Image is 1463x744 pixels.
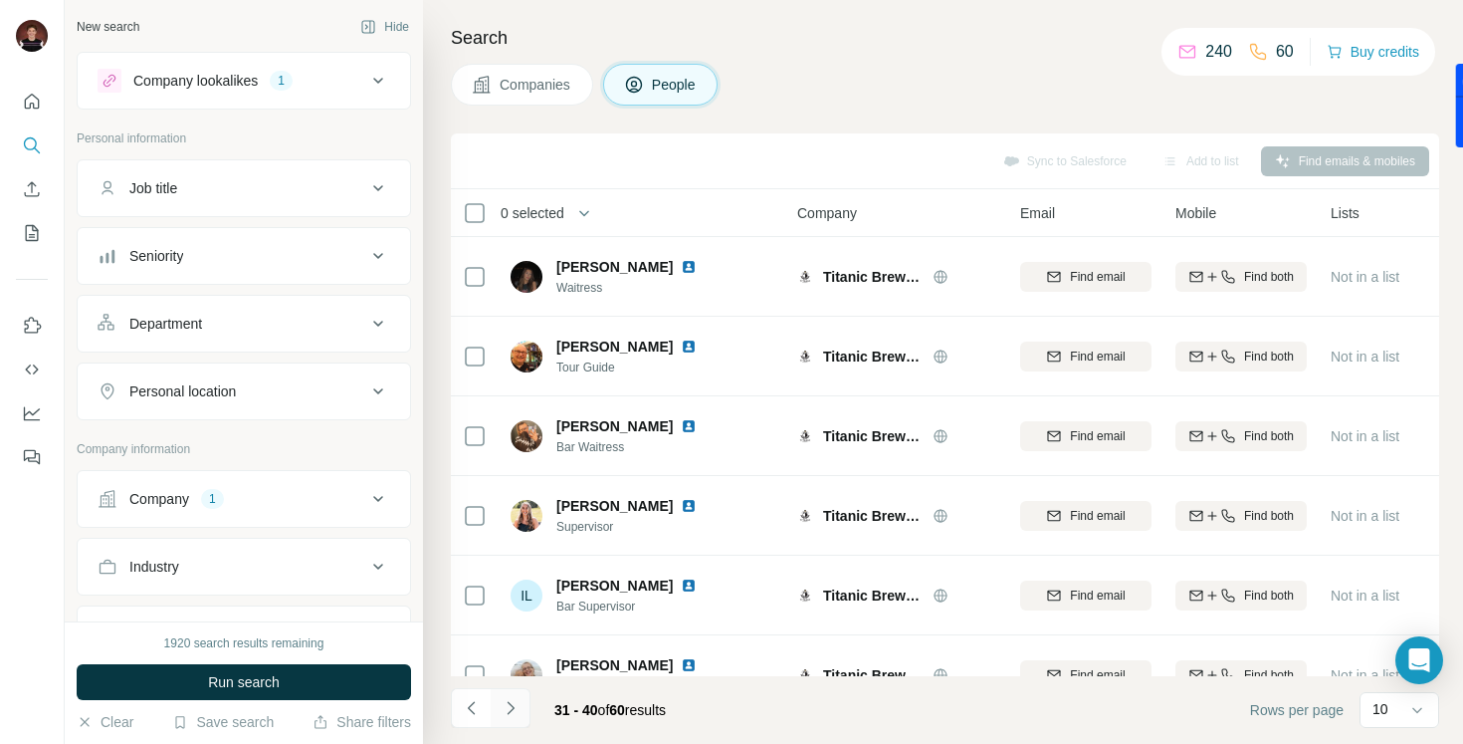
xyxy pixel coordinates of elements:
div: New search [77,18,139,36]
button: Search [16,127,48,163]
span: Find email [1070,348,1125,366]
span: Titanic Brewery [823,426,923,446]
div: Open Intercom Messenger [1395,636,1443,684]
span: Find both [1244,666,1294,684]
p: 10 [1372,699,1388,719]
div: 1 [201,490,224,508]
button: Find email [1020,660,1151,690]
button: Share filters [313,712,411,732]
button: Find email [1020,501,1151,531]
span: Find both [1244,507,1294,525]
span: Not in a list [1331,588,1399,604]
button: Find email [1020,262,1151,292]
div: Department [129,314,202,334]
button: HQ location [78,611,410,658]
button: Enrich CSV [16,171,48,207]
button: Find both [1175,342,1307,372]
img: Logo of Titanic Brewery [797,428,813,444]
span: Bar Supervisor [556,598,721,616]
button: Job title [78,164,410,212]
button: Navigate to next page [491,688,530,728]
p: Personal information [77,129,411,147]
img: LinkedIn logo [681,418,697,434]
span: Not in a list [1331,508,1399,524]
button: Find both [1175,501,1307,531]
button: Find email [1020,342,1151,372]
button: Seniority [78,232,410,280]
span: [PERSON_NAME] [556,496,673,516]
div: Job title [129,178,177,198]
span: Not in a list [1331,349,1399,365]
img: Logo of Titanic Brewery [797,508,813,524]
img: Avatar [511,341,542,372]
img: Avatar [511,500,542,532]
span: Titanic Brewery [823,665,923,685]
div: Company [129,489,189,509]
span: Run search [208,672,280,692]
p: Company information [77,440,411,458]
button: Find both [1175,421,1307,451]
span: Find email [1070,507,1125,525]
button: Find both [1175,581,1307,611]
span: Tour Guide [556,359,721,376]
button: Find email [1020,581,1151,611]
img: LinkedIn logo [681,259,697,275]
button: Save search [172,712,274,732]
span: Email [1020,203,1055,223]
span: Mobile [1175,203,1216,223]
button: Find both [1175,660,1307,690]
span: Find both [1244,587,1294,605]
img: LinkedIn logo [681,498,697,514]
span: of [598,702,610,718]
button: Clear [77,712,133,732]
button: Company lookalikes1 [78,57,410,105]
span: Titanic Brewery [823,347,923,367]
p: 240 [1205,40,1232,64]
img: Logo of Titanic Brewery [797,269,813,285]
span: Titanic Brewery [823,267,923,287]
img: LinkedIn logo [681,657,697,673]
h4: Search [451,24,1439,52]
button: Personal location [78,368,410,415]
span: Rows per page [1250,700,1344,720]
span: [PERSON_NAME] [556,337,673,357]
img: Avatar [511,261,542,293]
span: Find email [1070,666,1125,684]
span: Find both [1244,348,1294,366]
p: 60 [1276,40,1294,64]
span: Not in a list [1331,667,1399,683]
img: LinkedIn logo [681,339,697,355]
span: results [554,702,666,718]
button: Dashboard [16,395,48,431]
span: People [652,75,698,95]
div: 1 [270,72,293,90]
img: Logo of Titanic Brewery [797,667,813,683]
button: Navigate to previous page [451,688,491,728]
span: Find both [1244,268,1294,286]
span: Titanic Brewery [823,586,923,606]
button: Buy credits [1327,38,1419,66]
span: Lists [1331,203,1359,223]
button: Use Surfe API [16,352,48,387]
button: Run search [77,664,411,700]
img: LinkedIn logo [681,578,697,594]
span: Titanic Brewery [823,506,923,526]
div: Industry [129,557,179,577]
img: Avatar [16,20,48,52]
span: [PERSON_NAME] [556,416,673,436]
span: [PERSON_NAME] [556,259,673,275]
span: 0 selected [501,203,564,223]
span: 60 [609,702,625,718]
div: Personal location [129,381,236,401]
span: Companies [500,75,572,95]
span: Not in a list [1331,269,1399,285]
span: Find both [1244,427,1294,445]
button: Hide [346,12,423,42]
div: Company lookalikes [133,71,258,91]
span: Find email [1070,268,1125,286]
button: Find email [1020,421,1151,451]
img: Avatar [511,420,542,452]
img: Logo of Titanic Brewery [797,349,813,365]
span: Bar Waitress [556,438,721,456]
span: Company [797,203,857,223]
